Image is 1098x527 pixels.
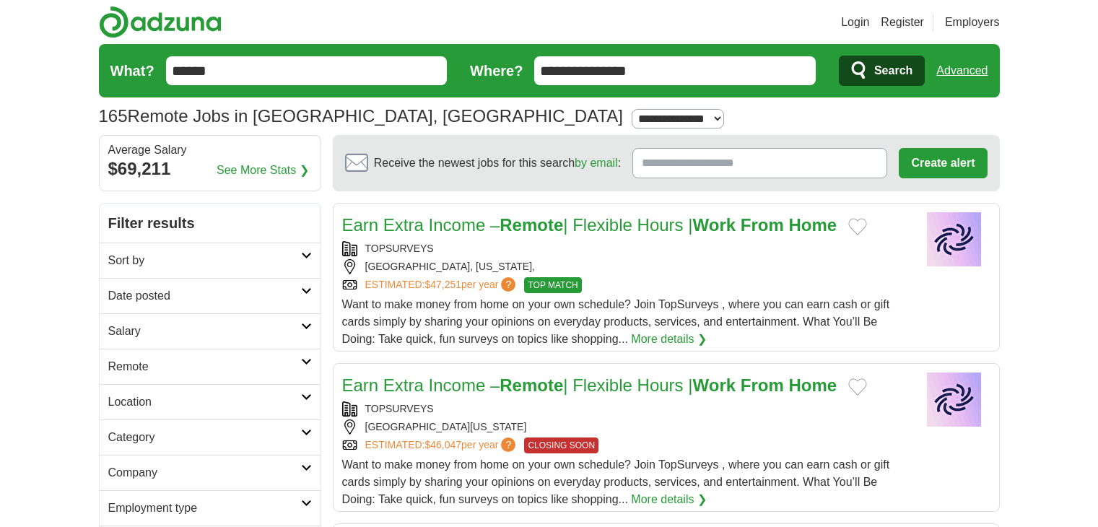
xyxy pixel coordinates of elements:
[108,156,312,182] div: $69,211
[470,60,523,82] label: Where?
[841,14,869,31] a: Login
[874,56,912,85] span: Search
[99,6,222,38] img: Adzuna logo
[788,215,837,235] strong: Home
[99,106,623,126] h1: Remote Jobs in [GEOGRAPHIC_DATA], [GEOGRAPHIC_DATA]
[108,464,301,482] h2: Company
[741,215,784,235] strong: From
[575,157,618,169] a: by email
[100,419,321,455] a: Category
[100,313,321,349] a: Salary
[99,103,128,129] span: 165
[693,375,736,395] strong: Work
[110,60,154,82] label: What?
[501,277,515,292] span: ?
[936,56,988,85] a: Advanced
[365,277,519,293] a: ESTIMATED:$47,251per year?
[108,500,301,517] h2: Employment type
[342,298,890,345] span: Want to make money from home on your own schedule? Join TopSurveys , where you can earn cash or g...
[108,252,301,269] h2: Sort by
[500,375,563,395] strong: Remote
[848,378,867,396] button: Add to favorite jobs
[918,212,990,266] img: Company logo
[945,14,1000,31] a: Employers
[342,458,890,505] span: Want to make money from home on your own schedule? Join TopSurveys , where you can earn cash or g...
[100,243,321,278] a: Sort by
[881,14,924,31] a: Register
[100,349,321,384] a: Remote
[848,218,867,235] button: Add to favorite jobs
[108,429,301,446] h2: Category
[424,279,461,290] span: $47,251
[918,373,990,427] img: Company logo
[108,144,312,156] div: Average Salary
[500,215,563,235] strong: Remote
[108,393,301,411] h2: Location
[839,56,925,86] button: Search
[342,401,907,417] div: TOPSURVEYS
[374,154,621,172] span: Receive the newest jobs for this search :
[108,358,301,375] h2: Remote
[108,287,301,305] h2: Date posted
[342,215,837,235] a: Earn Extra Income –Remote| Flexible Hours |Work From Home
[501,437,515,452] span: ?
[100,455,321,490] a: Company
[788,375,837,395] strong: Home
[365,437,519,453] a: ESTIMATED:$46,047per year?
[693,215,736,235] strong: Work
[524,277,581,293] span: TOP MATCH
[424,439,461,450] span: $46,047
[524,437,598,453] span: CLOSING SOON
[342,419,907,435] div: [GEOGRAPHIC_DATA][US_STATE]
[217,162,309,179] a: See More Stats ❯
[342,375,837,395] a: Earn Extra Income –Remote| Flexible Hours |Work From Home
[631,331,707,348] a: More details ❯
[741,375,784,395] strong: From
[342,259,907,274] div: [GEOGRAPHIC_DATA], [US_STATE],
[899,148,987,178] button: Create alert
[631,491,707,508] a: More details ❯
[100,490,321,526] a: Employment type
[100,204,321,243] h2: Filter results
[100,278,321,313] a: Date posted
[108,323,301,340] h2: Salary
[342,241,907,256] div: TOPSURVEYS
[100,384,321,419] a: Location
